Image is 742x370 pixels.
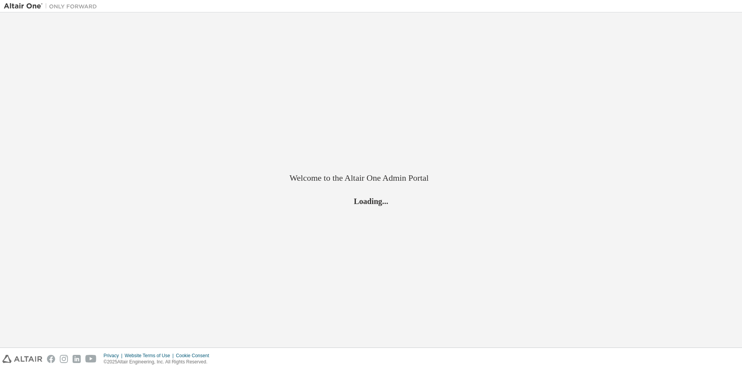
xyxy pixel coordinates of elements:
[104,353,125,359] div: Privacy
[4,2,101,10] img: Altair One
[2,355,42,363] img: altair_logo.svg
[125,353,176,359] div: Website Terms of Use
[60,355,68,363] img: instagram.svg
[290,173,452,183] h2: Welcome to the Altair One Admin Portal
[176,353,213,359] div: Cookie Consent
[104,359,214,365] p: © 2025 Altair Engineering, Inc. All Rights Reserved.
[47,355,55,363] img: facebook.svg
[290,196,452,206] h2: Loading...
[73,355,81,363] img: linkedin.svg
[85,355,97,363] img: youtube.svg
